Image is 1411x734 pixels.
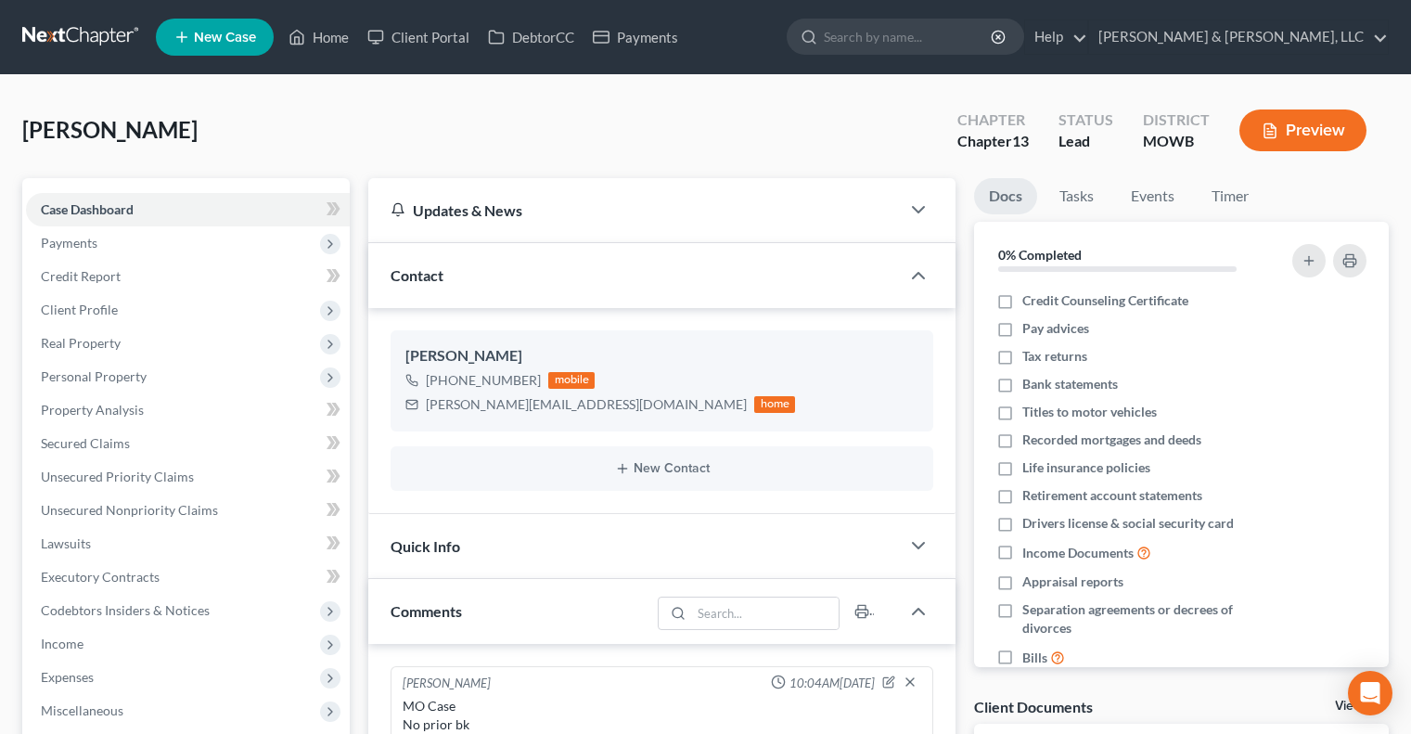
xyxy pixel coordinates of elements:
div: Updates & News [391,200,878,220]
span: Separation agreements or decrees of divorces [1022,600,1269,637]
a: Home [279,20,358,54]
span: Expenses [41,669,94,685]
div: Chapter [957,131,1029,152]
span: Credit Counseling Certificate [1022,291,1188,310]
span: Appraisal reports [1022,573,1123,591]
span: Bills [1022,649,1047,667]
a: Executory Contracts [26,560,350,594]
span: Client Profile [41,302,118,317]
div: Chapter [957,109,1029,131]
span: Real Property [41,335,121,351]
span: Pay advices [1022,319,1089,338]
a: Events [1116,178,1189,214]
button: Preview [1239,109,1366,151]
span: Property Analysis [41,402,144,418]
a: View All [1335,700,1381,713]
a: Property Analysis [26,393,350,427]
span: Executory Contracts [41,569,160,585]
span: Recorded mortgages and deeds [1022,431,1201,449]
span: 13 [1012,132,1029,149]
div: Client Documents [974,697,1093,716]
span: Contact [391,266,443,284]
span: Credit Report [41,268,121,284]
a: DebtorCC [479,20,584,54]
span: Drivers license & social security card [1022,514,1234,533]
span: [PERSON_NAME] [22,116,198,143]
span: Bank statements [1022,375,1118,393]
span: Unsecured Priority Claims [41,469,194,484]
span: New Case [194,31,256,45]
span: Miscellaneous [41,702,123,718]
span: Personal Property [41,368,147,384]
a: Credit Report [26,260,350,293]
div: [PERSON_NAME][EMAIL_ADDRESS][DOMAIN_NAME] [426,395,747,414]
div: Status [1058,109,1113,131]
div: District [1143,109,1210,131]
span: Income Documents [1022,544,1134,562]
a: Docs [974,178,1037,214]
div: [PHONE_NUMBER] [426,371,541,390]
div: MOWB [1143,131,1210,152]
strong: 0% Completed [998,247,1082,263]
a: Unsecured Priority Claims [26,460,350,494]
button: New Contact [405,461,918,476]
span: Comments [391,602,462,620]
span: Case Dashboard [41,201,134,217]
div: mobile [548,372,595,389]
span: Unsecured Nonpriority Claims [41,502,218,518]
div: home [754,396,795,413]
span: Retirement account statements [1022,486,1202,505]
span: Titles to motor vehicles [1022,403,1157,421]
a: Client Portal [358,20,479,54]
a: [PERSON_NAME] & [PERSON_NAME], LLC [1089,20,1388,54]
div: [PERSON_NAME] [405,345,918,367]
span: 10:04AM[DATE] [789,675,875,692]
a: Secured Claims [26,427,350,460]
div: [PERSON_NAME] [403,675,491,693]
a: Timer [1197,178,1263,214]
span: Codebtors Insiders & Notices [41,602,210,618]
div: Lead [1058,131,1113,152]
input: Search... [692,598,840,629]
input: Search by name... [824,19,994,54]
span: Payments [41,235,97,251]
a: Help [1025,20,1087,54]
a: Unsecured Nonpriority Claims [26,494,350,527]
div: Open Intercom Messenger [1348,671,1392,715]
span: Lawsuits [41,535,91,551]
a: Lawsuits [26,527,350,560]
a: Payments [584,20,687,54]
span: Life insurance policies [1022,458,1150,477]
span: Quick Info [391,537,460,555]
a: Case Dashboard [26,193,350,226]
span: Secured Claims [41,435,130,451]
span: Tax returns [1022,347,1087,366]
span: Income [41,636,83,651]
a: Tasks [1045,178,1109,214]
